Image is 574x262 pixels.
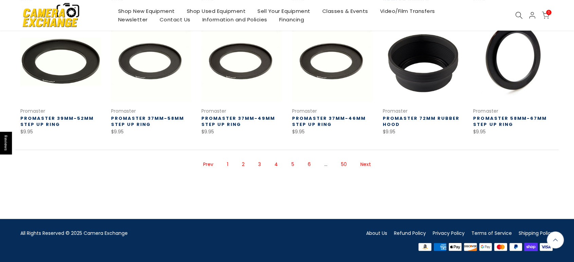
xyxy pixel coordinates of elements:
[542,12,549,19] a: 0
[383,128,463,136] div: $9.95
[201,128,282,136] div: $9.95
[15,150,559,182] nav: Pagination
[292,128,373,136] div: $9.95
[374,7,441,15] a: Video/Film Transfers
[20,128,101,136] div: $9.95
[288,158,298,170] a: Page 5
[366,230,387,237] a: About Us
[508,242,523,252] img: paypal
[433,230,465,237] a: Privacy Policy
[112,7,181,15] a: Shop New Equipment
[223,158,232,170] a: Page 1
[547,231,564,248] a: Back to the top
[201,115,275,128] a: Promaster 37mm-49mm Step Up Ring
[383,108,408,114] a: Promaster
[111,108,136,114] a: Promaster
[316,7,374,15] a: Classes & Events
[394,230,426,237] a: Refund Policy
[20,108,45,114] a: Promaster
[20,229,282,238] div: All Rights Reserved © 2025 Camera Exchange
[338,158,350,170] a: Page 50
[154,15,196,24] a: Contact Us
[255,158,264,170] a: Page 3
[196,15,273,24] a: Information and Policies
[493,242,508,252] img: master
[519,230,554,237] a: Shipping Policy
[20,115,94,128] a: Promaster 39mm-52mm Step Up Ring
[271,158,281,170] span: Page 4
[238,158,248,170] a: Page 2
[538,242,554,252] img: visa
[546,10,551,15] span: 0
[251,7,316,15] a: Sell Your Equipment
[448,242,463,252] img: apple pay
[111,115,184,128] a: Promaster 37mm-58mm Step Up Ring
[473,108,498,114] a: Promaster
[473,128,554,136] div: $9.95
[383,115,460,128] a: Promaster 72MM Rubber Hood
[523,242,539,252] img: shopify pay
[463,242,478,252] img: discover
[473,115,546,128] a: Promaster 58mm-67mm Step Up Ring
[201,108,226,114] a: Promaster
[292,115,366,128] a: Promaster 37mm-46mm Step Up Ring
[357,158,374,170] a: Next
[181,7,252,15] a: Shop Used Equipment
[273,15,310,24] a: Financing
[200,158,217,170] a: Prev
[471,230,512,237] a: Terms of Service
[417,242,433,252] img: amazon payments
[478,242,493,252] img: google pay
[321,158,331,170] span: …
[292,108,317,114] a: Promaster
[112,15,154,24] a: Newsletter
[304,158,314,170] a: Page 6
[432,242,448,252] img: american express
[111,128,192,136] div: $9.95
